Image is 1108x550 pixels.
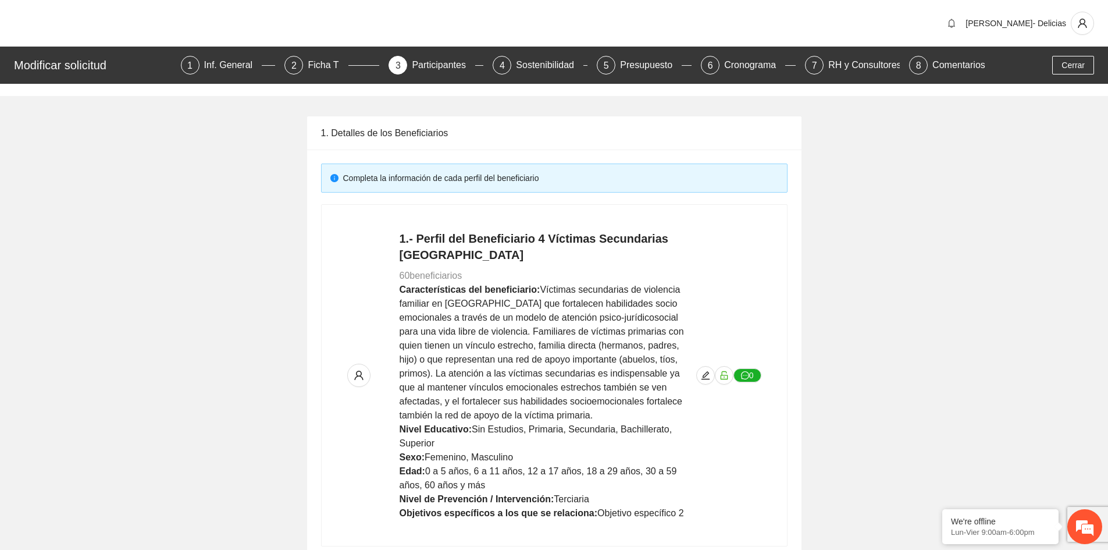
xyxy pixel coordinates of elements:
div: 8Comentarios [909,56,985,74]
button: user [347,364,370,387]
div: Modificar solicitud [14,56,174,74]
textarea: Escriba su mensaje aquí y haga clic en “Enviar” [6,318,222,359]
div: Sostenibilidad [516,56,583,74]
span: [PERSON_NAME]- Delicias [966,19,1066,28]
span: 3 [396,61,401,70]
span: edit [697,371,714,380]
div: We're offline [951,517,1050,526]
span: bell [943,19,960,28]
strong: Sexo: [400,452,425,462]
span: info-circle [330,174,339,182]
span: Femenino, Masculino [425,452,513,462]
span: Sin Estudios, Primaria, Secundaria, Bachillerato, Superior [400,424,672,448]
div: 6Cronograma [701,56,796,74]
button: unlock [715,366,733,385]
span: Cerrar [1061,59,1085,72]
span: Objetivo específico 2 [597,508,684,518]
span: user [348,370,370,381]
span: 8 [916,61,921,70]
span: 6 [708,61,713,70]
h4: 1.- Perfil del Beneficiario 4 Víctimas Secundarias [GEOGRAPHIC_DATA] [400,230,696,263]
button: Cerrar [1052,56,1094,74]
div: 7RH y Consultores [805,56,900,74]
button: user [1071,12,1094,35]
div: Cronograma [724,56,785,74]
button: edit [696,366,715,385]
div: 4Sostenibilidad [493,56,587,74]
div: 1. Detalles de los Beneficiarios [321,116,788,150]
div: 3Participantes [389,56,483,74]
strong: Objetivos específicos a los que se relaciona: [400,508,598,518]
div: Dejar un mensaje [60,59,195,74]
div: Ficha T [308,56,348,74]
span: message [741,371,749,381]
div: Completa la información de cada perfil del beneficiario [343,172,778,184]
span: 2 [291,61,297,70]
span: 7 [812,61,817,70]
div: 1Inf. General [181,56,276,74]
button: bell [942,14,961,33]
span: Estamos sin conexión. Déjenos un mensaje. [22,155,205,273]
span: user [1071,18,1093,29]
span: 60 beneficiarios [400,271,462,281]
strong: Características del beneficiario: [400,285,540,294]
div: Comentarios [932,56,985,74]
div: Inf. General [204,56,262,74]
p: Lun-Vier 9:00am-6:00pm [951,528,1050,537]
div: Minimizar ventana de chat en vivo [191,6,219,34]
div: RH y Consultores [828,56,910,74]
span: unlock [715,371,733,380]
span: Terciaria [554,494,589,504]
div: 2Ficha T [284,56,379,74]
span: 0 a 5 años, 6 a 11 años, 12 a 17 años, 18 a 29 años, 30 a 59 años, 60 años y más [400,466,677,490]
span: 1 [187,61,193,70]
strong: Nivel Educativo: [400,424,472,434]
strong: Edad: [400,466,425,476]
div: 5Presupuesto [597,56,692,74]
span: 4 [500,61,505,70]
strong: Nivel de Prevención / Intervención: [400,494,554,504]
div: Participantes [412,56,475,74]
button: message0 [733,368,761,382]
div: Presupuesto [620,56,682,74]
span: 5 [604,61,609,70]
em: Enviar [173,359,211,374]
span: Víctimas secundarias de violencia familiar en [GEOGRAPHIC_DATA] que fortalecen habilidades socio ... [400,285,684,420]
